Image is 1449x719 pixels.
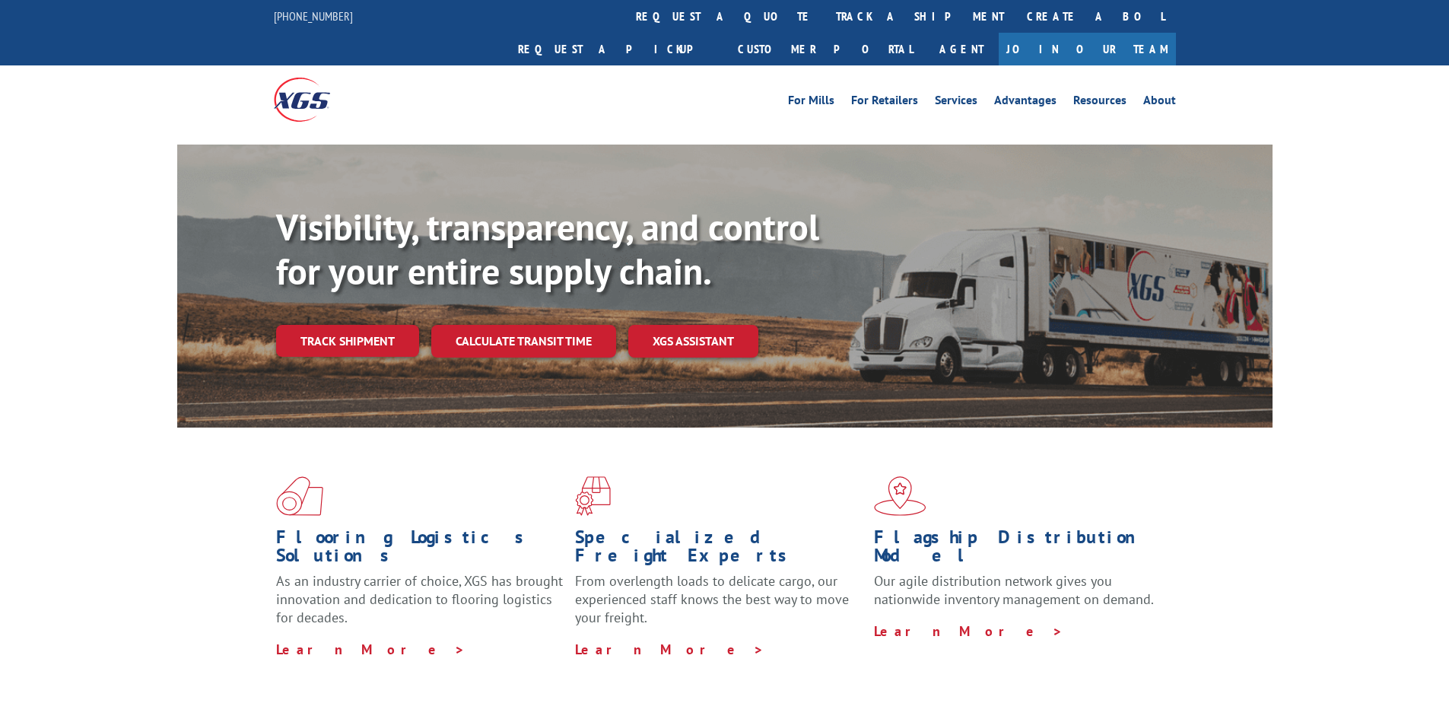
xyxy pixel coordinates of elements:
h1: Flagship Distribution Model [874,528,1161,572]
b: Visibility, transparency, and control for your entire supply chain. [276,203,819,294]
a: XGS ASSISTANT [628,325,758,358]
img: xgs-icon-flagship-distribution-model-red [874,476,926,516]
a: [PHONE_NUMBER] [274,8,353,24]
span: Our agile distribution network gives you nationwide inventory management on demand. [874,572,1154,608]
p: From overlength loads to delicate cargo, our experienced staff knows the best way to move your fr... [575,572,863,640]
a: Join Our Team [999,33,1176,65]
a: Request a pickup [507,33,726,65]
a: Learn More > [575,641,764,658]
img: xgs-icon-focused-on-flooring-red [575,476,611,516]
a: Advantages [994,94,1057,111]
h1: Flooring Logistics Solutions [276,528,564,572]
a: For Mills [788,94,834,111]
a: Learn More > [874,622,1063,640]
a: Agent [924,33,999,65]
a: Customer Portal [726,33,924,65]
a: About [1143,94,1176,111]
a: Learn More > [276,641,466,658]
a: Track shipment [276,325,419,357]
h1: Specialized Freight Experts [575,528,863,572]
a: Services [935,94,977,111]
span: As an industry carrier of choice, XGS has brought innovation and dedication to flooring logistics... [276,572,563,626]
a: Resources [1073,94,1126,111]
a: For Retailers [851,94,918,111]
img: xgs-icon-total-supply-chain-intelligence-red [276,476,323,516]
a: Calculate transit time [431,325,616,358]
